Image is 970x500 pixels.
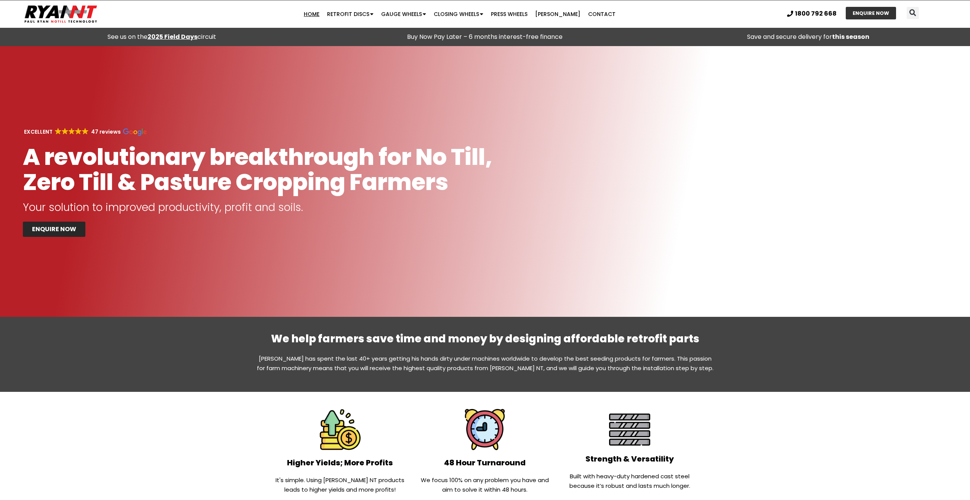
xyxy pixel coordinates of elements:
[416,458,553,468] h3: 48 Hour Turnaround
[907,7,919,19] div: Search
[4,32,319,42] div: See us on the circuit
[377,6,430,22] a: Gauge Wheels
[91,128,121,136] strong: 47 reviews
[23,144,531,195] h1: A revolutionary breakthrough for No Till, Zero Till & Pasture Cropping Farmers
[584,6,619,22] a: Contact
[323,6,377,22] a: Retrofit Discs
[257,332,714,346] h2: We help farmers save time and money by designing affordable retrofit parts
[75,128,82,134] img: Google
[23,200,303,215] span: Your solution to improved productivity, profit and soils.
[561,471,698,490] p: Built with heavy-duty hardened cast steel because it’s robust and lasts much longer.
[846,7,896,19] a: ENQUIRE NOW
[272,475,409,494] p: It's simple. Using [PERSON_NAME] NT products leads to higher yields and more profits!
[82,128,88,134] img: Google
[188,6,731,22] nav: Menu
[464,409,505,450] img: 48 Hour Turnaround
[23,128,147,136] a: EXCELLENT GoogleGoogleGoogleGoogleGoogle 47 reviews Google
[430,6,487,22] a: Closing Wheels
[320,409,361,450] img: Higher Yields; Higher Profit
[327,32,643,42] p: Buy Now Pay Later – 6 months interest-free finance
[24,128,53,136] strong: EXCELLENT
[123,128,147,136] img: Google
[148,32,197,41] a: 2025 Field Days
[487,6,531,22] a: Press Wheels
[651,32,966,42] p: Save and secure delivery for
[795,11,837,17] span: 1800 792 668
[787,11,837,17] a: 1800 792 668
[257,354,714,373] p: [PERSON_NAME] has spent the last 40+ years getting his hands dirty under machines worldwide to de...
[853,11,889,16] span: ENQUIRE NOW
[62,128,68,134] img: Google
[832,32,869,41] strong: this season
[561,454,698,464] h3: Strength & Versatility
[23,2,99,26] img: Ryan NT logo
[609,409,650,450] img: Strength & Versatility
[23,222,85,237] a: ENQUIRE NOW
[32,226,76,232] span: ENQUIRE NOW
[300,6,323,22] a: Home
[272,458,409,468] h3: Higher Yields; More Profits
[69,128,75,134] img: Google
[416,475,553,494] p: We focus 100% on any problem you have and aim to solve it within 48 hours.
[55,128,61,134] img: Google
[531,6,584,22] a: [PERSON_NAME]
